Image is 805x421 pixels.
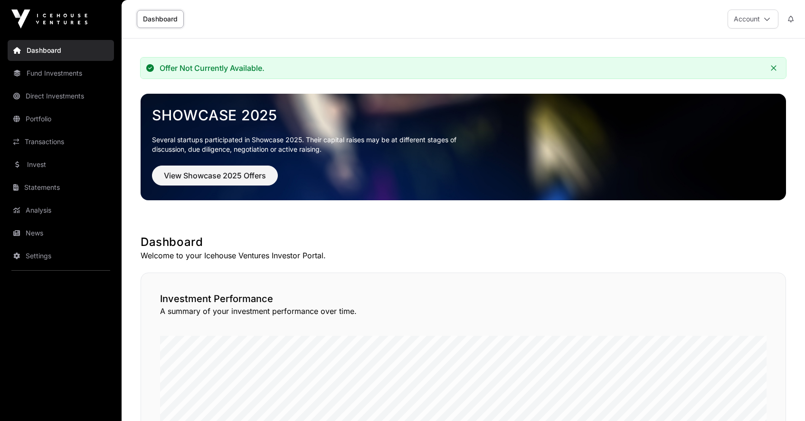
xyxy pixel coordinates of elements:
a: Direct Investments [8,86,114,107]
p: A summary of your investment performance over time. [160,305,767,317]
a: Dashboard [137,10,184,28]
h1: Dashboard [141,235,786,250]
a: Showcase 2025 [152,107,775,124]
img: Icehouse Ventures Logo [11,10,87,29]
a: Portfolio [8,108,114,129]
button: Close [767,61,780,75]
h2: Investment Performance [160,292,767,305]
a: Transactions [8,131,114,152]
p: Welcome to your Icehouse Ventures Investor Portal. [141,250,786,261]
a: Fund Investments [8,63,114,84]
img: Showcase 2025 [141,94,786,200]
button: View Showcase 2025 Offers [152,166,278,186]
button: Account [728,10,778,29]
a: Statements [8,177,114,198]
span: View Showcase 2025 Offers [164,170,266,181]
a: Analysis [8,200,114,221]
a: Dashboard [8,40,114,61]
a: Settings [8,245,114,266]
a: News [8,223,114,244]
div: Offer Not Currently Available. [160,63,265,73]
p: Several startups participated in Showcase 2025. Their capital raises may be at different stages o... [152,135,471,154]
a: Invest [8,154,114,175]
a: View Showcase 2025 Offers [152,175,278,185]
